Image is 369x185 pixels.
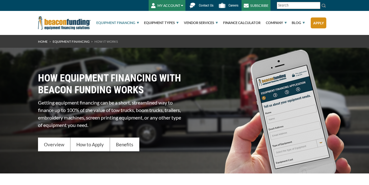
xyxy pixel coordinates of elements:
[218,11,261,35] a: Finance Calculator
[94,40,118,43] span: How It Works
[38,16,91,30] img: Beacon Funding Corporation
[287,11,305,35] a: Blog
[38,40,48,43] a: HOME
[53,40,89,43] a: Equipment Financing
[179,11,218,35] a: Vendor Services
[38,99,184,135] p: Getting equipment financing can be a short, streamlined way to finance up to 100% of the value of...
[38,20,91,25] a: Beacon Funding Corporation
[38,72,184,96] h1: HOW EQUIPMENT FINANCING WITH BEACON FUNDING WORKS
[139,11,179,35] a: Equipment Types
[92,11,139,35] a: Equipment Financing
[70,138,110,151] div: How to Apply
[314,3,319,8] a: Clear search text
[228,3,238,7] span: Careers
[277,2,320,9] input: Search
[311,17,326,28] a: Apply
[38,138,70,151] div: Overview
[261,11,287,35] a: Company
[110,138,139,151] div: Benefits
[321,3,326,8] img: Search
[199,3,213,7] span: Contact Us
